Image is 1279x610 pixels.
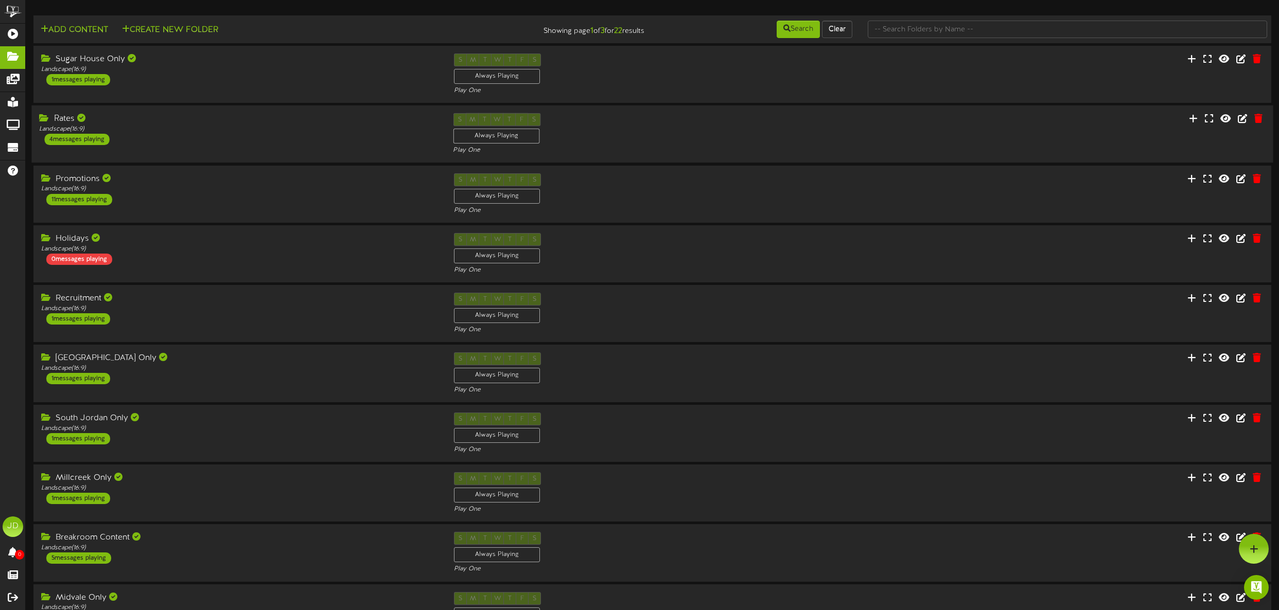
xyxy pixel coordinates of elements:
div: Always Playing [454,189,540,204]
div: Play One [454,445,851,454]
span: 0 [15,550,24,560]
div: Play One [454,206,851,215]
div: Always Playing [454,248,540,263]
button: Create New Folder [119,24,221,37]
div: Midvale Only [41,592,439,604]
div: Landscape ( 16:9 ) [41,304,439,313]
strong: 22 [614,26,622,35]
div: Promotions [41,173,439,185]
div: Recruitment [41,293,439,304]
div: Landscape ( 16:9 ) [41,544,439,552]
div: 5 messages playing [46,552,111,564]
button: Add Content [38,24,111,37]
div: 1 messages playing [46,373,110,384]
div: 11 messages playing [46,194,112,205]
div: South Jordan Only [41,412,439,424]
input: -- Search Folders by Name -- [868,21,1267,38]
div: Always Playing [454,368,540,383]
div: Millcreek Only [41,472,439,484]
div: Landscape ( 16:9 ) [41,65,439,74]
div: Play One [453,146,851,155]
div: Always Playing [453,129,539,143]
div: 4 messages playing [44,134,109,145]
div: Play One [454,565,851,573]
div: 1 messages playing [46,74,110,85]
div: 1 messages playing [46,493,110,504]
div: [GEOGRAPHIC_DATA] Only [41,352,439,364]
div: Showing page of for results [445,20,652,37]
div: 0 messages playing [46,254,112,265]
div: Landscape ( 16:9 ) [41,245,439,254]
div: Open Intercom Messenger [1244,575,1269,600]
button: Clear [822,21,852,38]
div: 1 messages playing [46,313,110,325]
div: Landscape ( 16:9 ) [41,185,439,193]
div: Play One [454,86,851,95]
div: Landscape ( 16:9 ) [39,125,437,134]
div: Play One [454,326,851,334]
div: 1 messages playing [46,433,110,444]
div: Always Playing [454,308,540,323]
div: Landscape ( 16:9 ) [41,484,439,493]
div: Rates [39,113,437,125]
div: Always Playing [454,428,540,443]
div: Breakroom Content [41,532,439,544]
div: Always Playing [454,547,540,562]
strong: 3 [601,26,605,35]
div: JD [3,516,23,537]
div: Play One [454,266,851,275]
div: Play One [454,386,851,394]
div: Sugar House Only [41,53,439,65]
strong: 1 [590,26,593,35]
div: Holidays [41,233,439,245]
div: Landscape ( 16:9 ) [41,424,439,433]
button: Search [777,21,820,38]
div: Always Playing [454,488,540,503]
div: Always Playing [454,69,540,84]
div: Landscape ( 16:9 ) [41,364,439,373]
div: Play One [454,505,851,514]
